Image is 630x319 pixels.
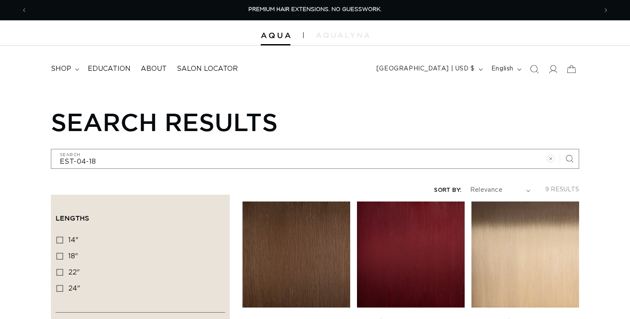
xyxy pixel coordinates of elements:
[371,61,486,77] button: [GEOGRAPHIC_DATA] | USD $
[15,2,33,18] button: Previous announcement
[51,107,579,136] h1: Search results
[56,214,89,222] span: Lengths
[56,199,225,230] summary: Lengths (0 selected)
[491,64,513,73] span: English
[136,59,172,78] a: About
[560,149,579,168] button: Search
[316,33,369,38] img: aqualyna.com
[261,33,290,39] img: Aqua Hair Extensions
[68,253,78,260] span: 18"
[68,237,78,243] span: 14"
[51,64,71,73] span: shop
[486,61,525,77] button: English
[83,59,136,78] a: Education
[597,2,615,18] button: Next announcement
[172,59,243,78] a: Salon Locator
[177,64,238,73] span: Salon Locator
[376,64,475,73] span: [GEOGRAPHIC_DATA] | USD $
[68,269,80,276] span: 22"
[51,149,579,168] input: Search
[248,7,382,12] span: PREMIUM HAIR EXTENSIONS. NO GUESSWORK.
[88,64,131,73] span: Education
[434,187,461,193] label: Sort by:
[525,60,544,78] summary: Search
[68,285,80,292] span: 24"
[141,64,167,73] span: About
[46,59,83,78] summary: shop
[541,149,560,168] button: Clear search term
[545,187,579,193] span: 9 results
